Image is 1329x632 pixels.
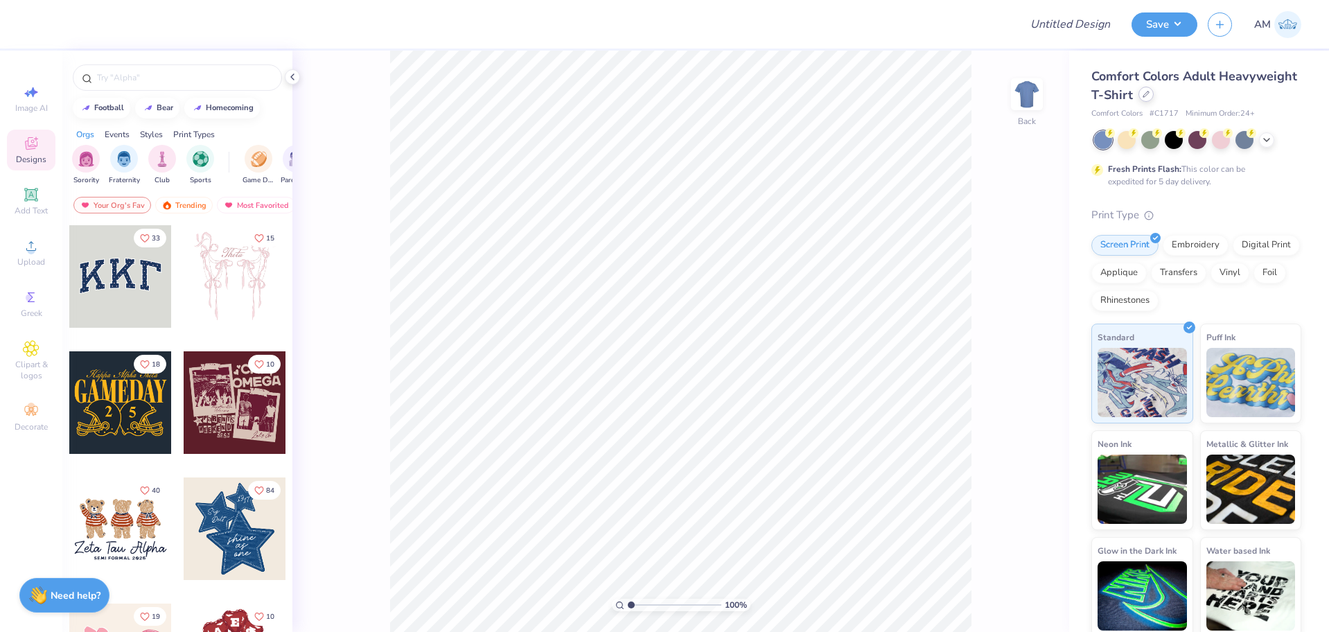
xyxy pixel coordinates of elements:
[1098,561,1187,631] img: Glow in the Dark Ink
[96,71,273,85] input: Try "Alpha"
[1206,455,1296,524] img: Metallic & Glitter Ink
[152,613,160,620] span: 19
[109,175,140,186] span: Fraternity
[15,421,48,432] span: Decorate
[248,229,281,247] button: Like
[1151,263,1206,283] div: Transfers
[152,235,160,242] span: 33
[51,589,100,602] strong: Need help?
[143,104,154,112] img: trend_line.gif
[7,359,55,381] span: Clipart & logos
[134,229,166,247] button: Like
[105,128,130,141] div: Events
[243,145,274,186] button: filter button
[1206,561,1296,631] img: Water based Ink
[1206,348,1296,417] img: Puff Ink
[1211,263,1249,283] div: Vinyl
[1206,330,1235,344] span: Puff Ink
[266,235,274,242] span: 15
[243,145,274,186] div: filter for Game Day
[78,151,94,167] img: Sorority Image
[72,145,100,186] div: filter for Sorority
[155,175,170,186] span: Club
[192,104,203,112] img: trend_line.gif
[16,154,46,165] span: Designs
[116,151,132,167] img: Fraternity Image
[140,128,163,141] div: Styles
[1013,80,1041,108] img: Back
[1233,235,1300,256] div: Digital Print
[15,103,48,114] span: Image AI
[1098,437,1132,451] span: Neon Ink
[1163,235,1229,256] div: Embroidery
[1098,330,1134,344] span: Standard
[1132,12,1197,37] button: Save
[1206,437,1288,451] span: Metallic & Glitter Ink
[134,355,166,374] button: Like
[76,128,94,141] div: Orgs
[94,104,124,112] div: football
[184,98,260,119] button: homecoming
[155,197,213,213] div: Trending
[155,151,170,167] img: Club Image
[157,104,173,112] div: bear
[1018,115,1036,128] div: Back
[80,104,91,112] img: trend_line.gif
[1098,543,1177,558] span: Glow in the Dark Ink
[1091,108,1143,120] span: Comfort Colors
[134,607,166,626] button: Like
[135,98,179,119] button: bear
[248,481,281,500] button: Like
[1254,11,1301,38] a: AM
[1091,290,1159,311] div: Rhinestones
[148,145,176,186] button: filter button
[1091,235,1159,256] div: Screen Print
[1108,163,1278,188] div: This color can be expedited for 5 day delivery.
[289,151,305,167] img: Parent's Weekend Image
[1108,164,1181,175] strong: Fresh Prints Flash:
[72,145,100,186] button: filter button
[1091,263,1147,283] div: Applique
[266,487,274,494] span: 84
[186,145,214,186] button: filter button
[15,205,48,216] span: Add Text
[248,607,281,626] button: Like
[217,197,295,213] div: Most Favorited
[17,256,45,267] span: Upload
[243,175,274,186] span: Game Day
[1019,10,1121,38] input: Untitled Design
[148,145,176,186] div: filter for Club
[109,145,140,186] div: filter for Fraternity
[1091,68,1297,103] span: Comfort Colors Adult Heavyweight T-Shirt
[109,145,140,186] button: filter button
[80,200,91,210] img: most_fav.gif
[134,481,166,500] button: Like
[173,128,215,141] div: Print Types
[152,361,160,368] span: 18
[193,151,209,167] img: Sports Image
[1098,348,1187,417] img: Standard
[248,355,281,374] button: Like
[73,175,99,186] span: Sorority
[281,145,313,186] div: filter for Parent's Weekend
[1098,455,1187,524] img: Neon Ink
[266,613,274,620] span: 10
[1253,263,1286,283] div: Foil
[251,151,267,167] img: Game Day Image
[1206,543,1270,558] span: Water based Ink
[186,145,214,186] div: filter for Sports
[161,200,173,210] img: trending.gif
[1186,108,1255,120] span: Minimum Order: 24 +
[73,197,151,213] div: Your Org's Fav
[281,175,313,186] span: Parent's Weekend
[266,361,274,368] span: 10
[1274,11,1301,38] img: Arvi Mikhail Parcero
[206,104,254,112] div: homecoming
[73,98,130,119] button: football
[725,599,747,611] span: 100 %
[281,145,313,186] button: filter button
[1091,207,1301,223] div: Print Type
[21,308,42,319] span: Greek
[223,200,234,210] img: most_fav.gif
[1150,108,1179,120] span: # C1717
